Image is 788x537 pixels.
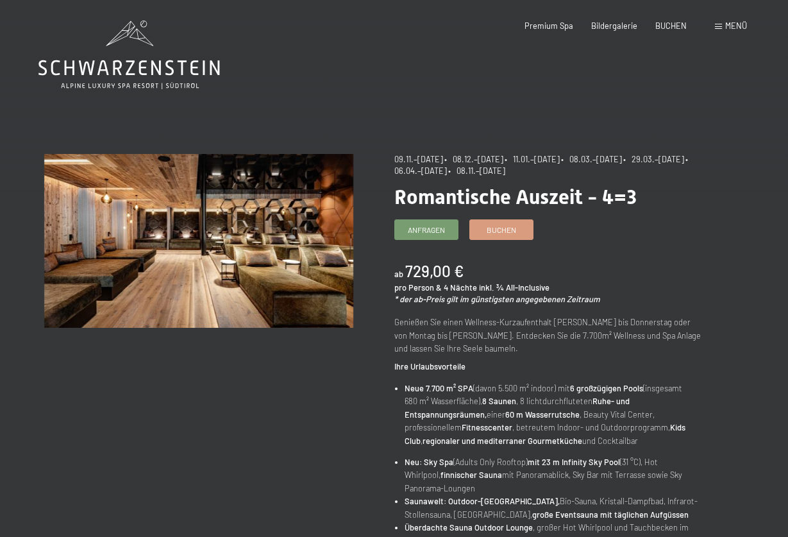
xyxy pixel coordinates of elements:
strong: große Eventsauna mit täglichen Aufgüssen [532,509,689,520]
strong: regionaler und mediterraner Gourmetküche [423,436,582,446]
strong: Ruhe- und Entspannungsräumen, [405,396,630,419]
strong: Überdachte Sauna Outdoor Lounge [405,522,533,533]
a: Premium Spa [524,21,573,31]
span: • 08.11.–[DATE] [448,166,505,176]
span: pro Person & [394,282,442,293]
a: Anfragen [395,220,458,239]
li: (davon 5.500 m² indoor) mit (insgesamt 680 m² Wasserfläche), , 8 lichtdurchfluteten einer , Beaut... [405,382,703,447]
span: Menü [725,21,747,31]
span: • 29.03.–[DATE] [623,154,684,164]
span: 4 Nächte [444,282,477,293]
span: Romantische Auszeit - 4=3 [394,185,637,209]
span: 09.11.–[DATE] [394,154,443,164]
strong: Ihre Urlaubsvorteile [394,361,465,371]
strong: Neue 7.700 m² SPA [405,383,473,393]
strong: mit 23 m Infinity Sky Pool [528,457,620,467]
span: • 08.03.–[DATE] [561,154,622,164]
span: • 08.12.–[DATE] [444,154,503,164]
span: Buchen [487,225,516,235]
span: • 06.04.–[DATE] [394,154,692,176]
strong: 8 Saunen [482,396,516,406]
strong: Fitnesscenter [462,422,512,432]
a: Buchen [470,220,533,239]
p: Genießen Sie einen Wellness-Kurzaufenthalt [PERSON_NAME] bis Donnerstag oder von Montag bis [PERS... [394,316,703,355]
strong: Kids Club [405,422,685,445]
b: 729,00 € [405,262,464,280]
span: inkl. ¾ All-Inclusive [479,282,549,293]
a: BUCHEN [655,21,687,31]
strong: 60 m Wasserrutsche [505,409,580,420]
img: Romantische Auszeit - 4=3 [44,154,353,328]
li: (Adults Only Rooftop) (31 °C), Hot Whirlpool, mit Panoramablick, Sky Bar mit Terrasse sowie Sky P... [405,456,703,495]
li: Bio-Sauna, Kristall-Dampfbad, Infrarot-Stollensauna, [GEOGRAPHIC_DATA], [405,495,703,521]
strong: finnischer Sauna [440,470,502,480]
strong: Saunawelt: Outdoor-[GEOGRAPHIC_DATA], [405,496,560,506]
em: * der ab-Preis gilt im günstigsten angegebenen Zeitraum [394,294,600,304]
a: Bildergalerie [591,21,637,31]
span: • 11.01.–[DATE] [505,154,560,164]
span: Anfragen [408,225,445,235]
span: ab [394,269,403,279]
strong: 6 großzügigen Pools [570,383,643,393]
strong: Neu: Sky Spa [405,457,453,467]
